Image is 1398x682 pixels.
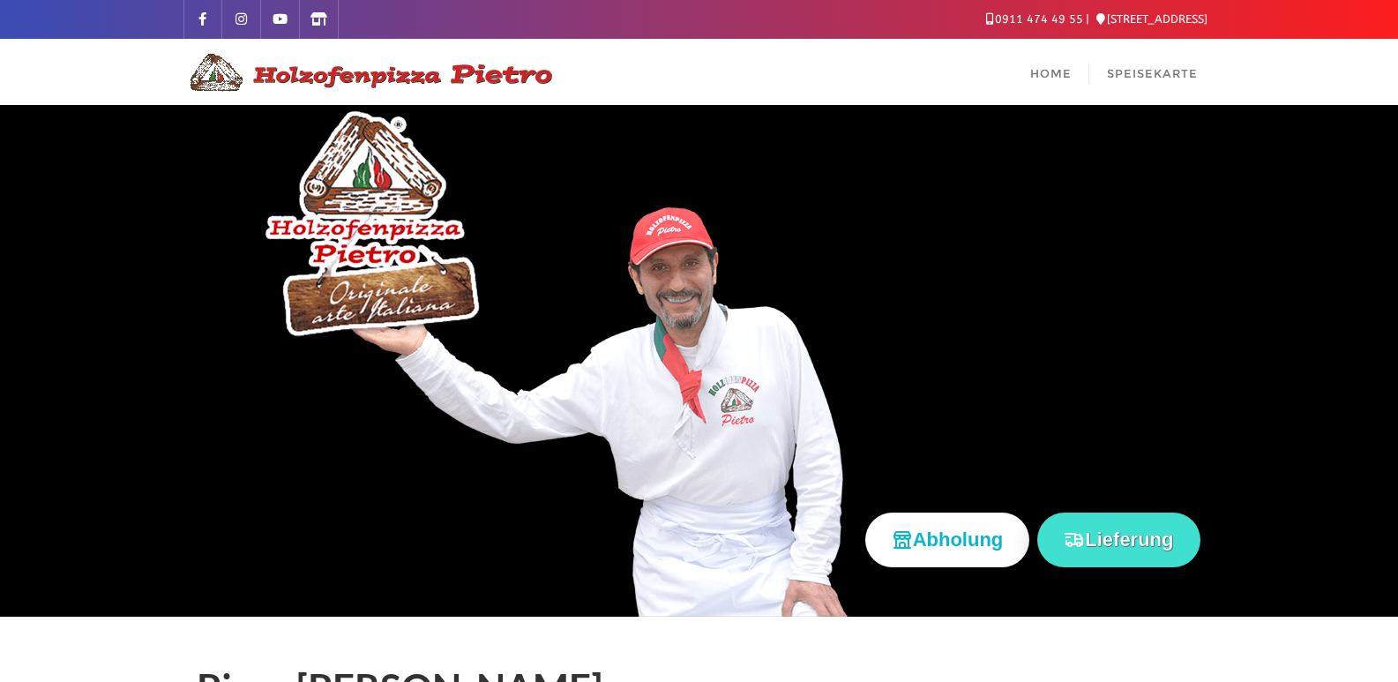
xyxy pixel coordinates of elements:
[183,51,554,94] img: Logo
[986,12,1083,26] a: 0911 474 49 55
[1096,12,1207,26] a: [STREET_ADDRESS]
[1107,66,1198,80] span: Speisekarte
[1037,513,1200,566] button: Lieferung
[1030,66,1072,80] span: Home
[1013,39,1089,105] a: Home
[865,513,1030,566] button: Abholung
[1089,39,1215,105] a: Speisekarte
